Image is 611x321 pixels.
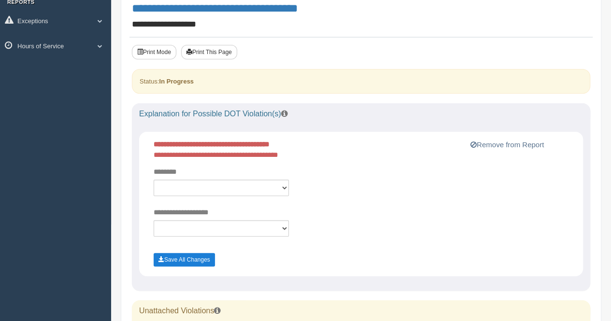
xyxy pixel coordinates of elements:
[159,78,194,85] strong: In Progress
[132,103,590,125] div: Explanation for Possible DOT Violation(s)
[181,45,237,59] button: Print This Page
[468,139,547,151] button: Remove from Report
[154,253,215,266] button: Save
[132,69,590,94] div: Status:
[132,45,176,59] button: Print Mode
